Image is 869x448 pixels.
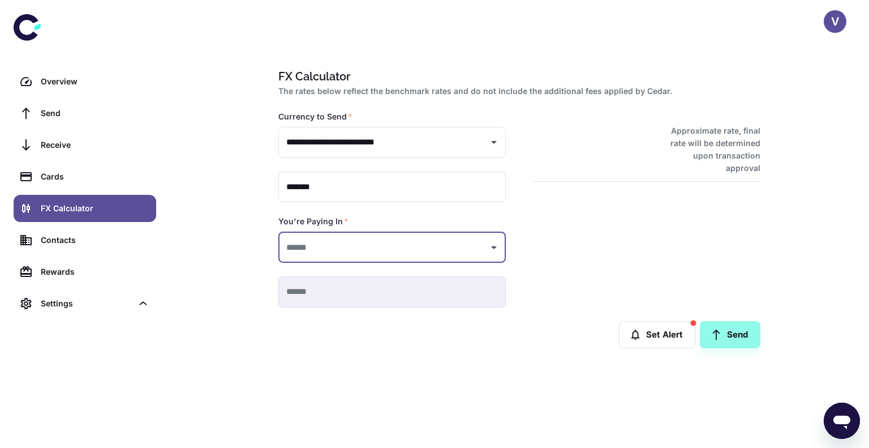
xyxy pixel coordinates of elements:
a: FX Calculator [14,195,156,222]
label: Currency to Send [278,111,352,122]
div: Rewards [41,266,149,278]
div: Cards [41,170,149,183]
a: Contacts [14,227,156,254]
div: Receive [41,139,149,151]
button: V [824,10,846,33]
button: Set Alert [619,321,695,348]
div: Settings [41,297,132,310]
a: Cards [14,163,156,190]
button: Open [486,134,502,150]
div: Overview [41,75,149,88]
a: Send [14,100,156,127]
div: Settings [14,290,156,317]
div: Send [41,107,149,120]
a: Overview [14,68,156,95]
div: FX Calculator [41,202,149,215]
div: Contacts [41,234,149,246]
iframe: Button to launch messaging window [824,403,860,439]
a: Rewards [14,258,156,285]
a: Receive [14,131,156,159]
a: Send [700,321,760,348]
h1: FX Calculator [278,68,756,85]
h6: Approximate rate, final rate will be determined upon transaction approval [658,125,760,174]
button: Open [486,240,502,255]
label: You're Paying In [278,216,349,227]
